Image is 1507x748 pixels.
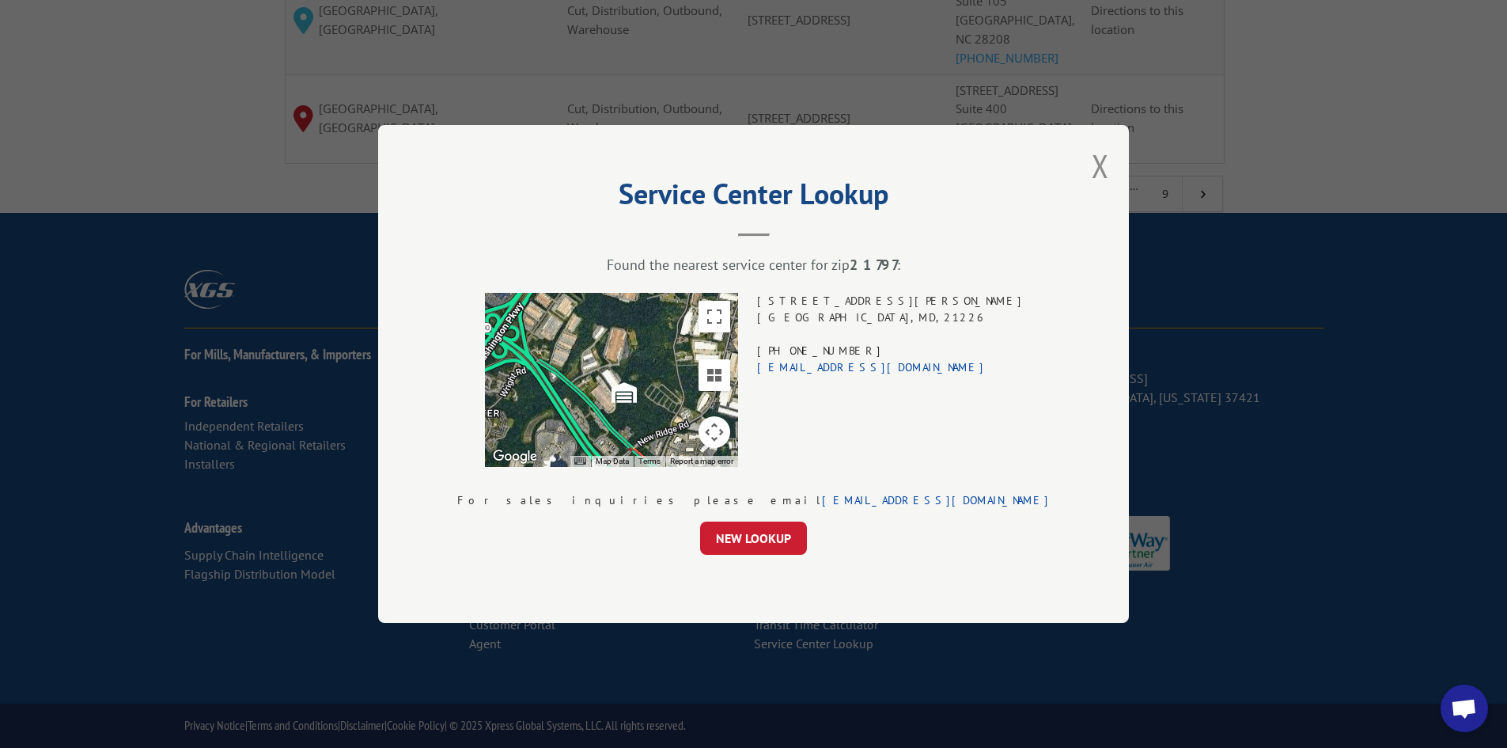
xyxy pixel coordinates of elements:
button: Map camera controls [699,416,730,448]
button: Close modal [1092,145,1109,187]
div: [STREET_ADDRESS][PERSON_NAME] [GEOGRAPHIC_DATA] , MD , 21226 [PHONE_NUMBER] [757,293,1023,467]
div: For sales inquiries please email [457,492,1050,509]
div: Found the nearest service center for zip : [457,256,1050,274]
button: Toggle fullscreen view [699,301,730,332]
a: Terms [638,457,661,465]
a: [EMAIL_ADDRESS][DOMAIN_NAME] [757,360,985,374]
button: Keyboard shortcuts [574,456,585,467]
h2: Service Center Lookup [457,183,1050,213]
button: Tilt map [699,359,730,391]
strong: 21797 [850,256,897,274]
button: Map Data [596,456,629,467]
img: Google [489,446,541,467]
a: Report a map error [670,457,733,465]
button: NEW LOOKUP [700,522,807,555]
img: svg%3E [611,380,636,405]
a: Open this area in Google Maps (opens a new window) [489,446,541,467]
div: Open chat [1441,685,1488,732]
a: [EMAIL_ADDRESS][DOMAIN_NAME] [822,493,1050,507]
